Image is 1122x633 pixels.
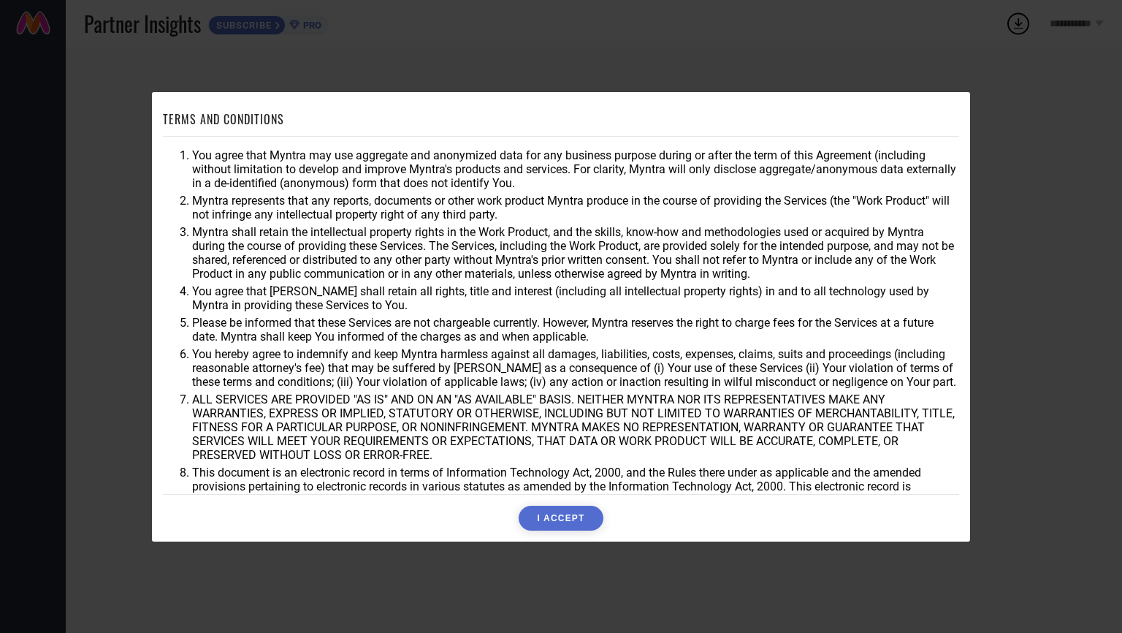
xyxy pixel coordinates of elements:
[519,506,603,531] button: I ACCEPT
[192,284,959,312] li: You agree that [PERSON_NAME] shall retain all rights, title and interest (including all intellect...
[192,148,959,190] li: You agree that Myntra may use aggregate and anonymized data for any business purpose during or af...
[192,466,959,507] li: This document is an electronic record in terms of Information Technology Act, 2000, and the Rules...
[192,316,959,344] li: Please be informed that these Services are not chargeable currently. However, Myntra reserves the...
[192,194,959,221] li: Myntra represents that any reports, documents or other work product Myntra produce in the course ...
[192,347,959,389] li: You hereby agree to indemnify and keep Myntra harmless against all damages, liabilities, costs, e...
[192,393,959,462] li: ALL SERVICES ARE PROVIDED "AS IS" AND ON AN "AS AVAILABLE" BASIS. NEITHER MYNTRA NOR ITS REPRESEN...
[192,225,959,281] li: Myntra shall retain the intellectual property rights in the Work Product, and the skills, know-ho...
[163,110,284,128] h1: TERMS AND CONDITIONS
